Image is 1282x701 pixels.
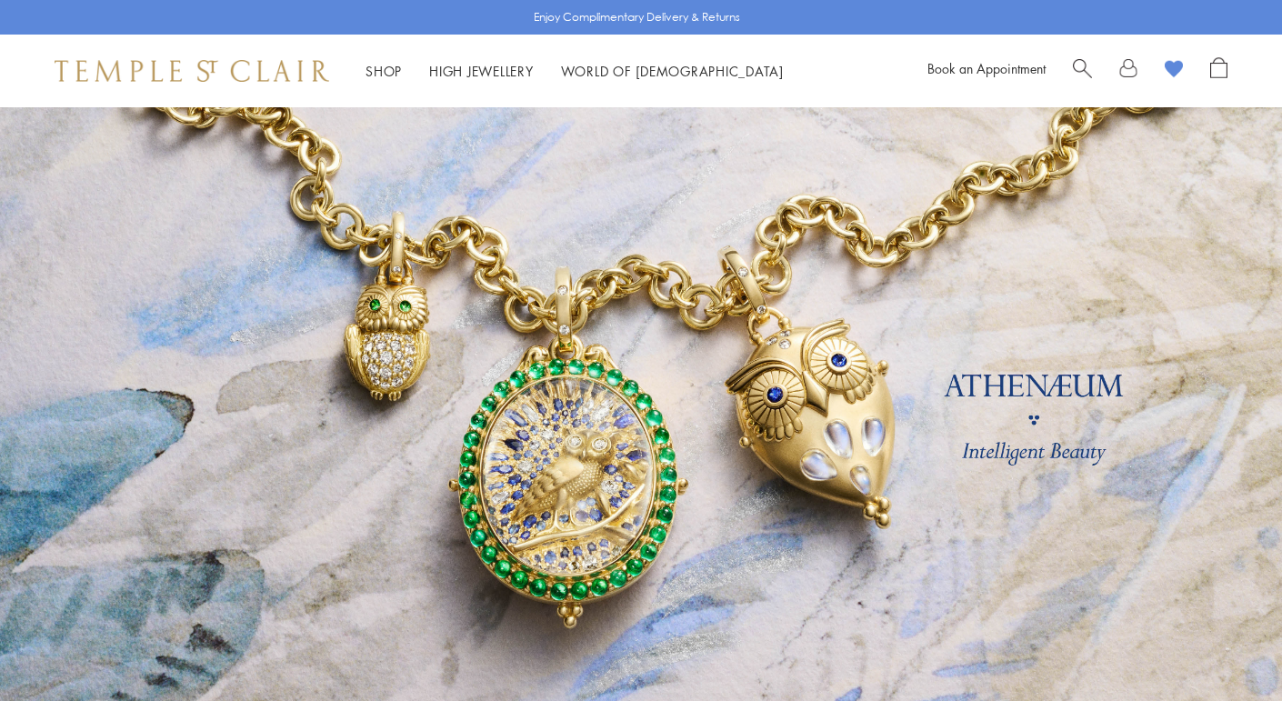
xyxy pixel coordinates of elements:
a: ShopShop [366,62,402,80]
a: High JewelleryHigh Jewellery [429,62,534,80]
a: Open Shopping Bag [1210,57,1227,85]
a: World of [DEMOGRAPHIC_DATA]World of [DEMOGRAPHIC_DATA] [561,62,784,80]
a: Book an Appointment [927,59,1046,77]
a: View Wishlist [1165,57,1183,85]
p: Enjoy Complimentary Delivery & Returns [534,8,740,26]
a: Search [1073,57,1092,85]
nav: Main navigation [366,60,784,83]
img: Temple St. Clair [55,60,329,82]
